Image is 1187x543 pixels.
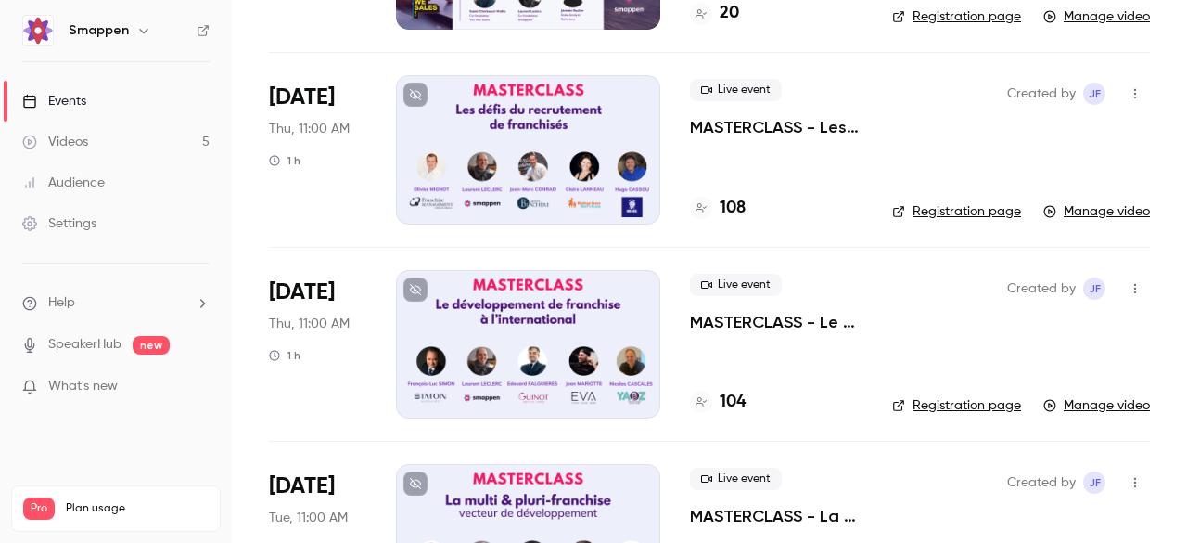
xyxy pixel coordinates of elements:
span: [DATE] [269,278,335,307]
h4: 20 [720,1,739,26]
a: 104 [690,390,746,415]
a: MASTERCLASS - La multi & pluri-franchise, vecteur de développement [690,505,862,527]
h4: 104 [720,390,746,415]
a: MASTERCLASS - Les défis du recrutement de franchisés [690,116,862,138]
span: Help [48,293,75,313]
div: 1 h [269,153,300,168]
span: JF [1089,472,1101,494]
li: help-dropdown-opener [22,293,210,313]
span: Created by [1007,83,1076,105]
a: Registration page [892,7,1021,26]
span: Plan usage [66,501,209,516]
span: [DATE] [269,472,335,501]
iframe: Noticeable Trigger [187,379,210,395]
a: 108 [690,196,746,221]
span: Julie FAVRE [1083,83,1105,105]
div: Videos [22,133,88,151]
a: SpeakerHub [48,335,121,355]
span: Live event [690,79,782,101]
a: Manage video [1043,396,1150,415]
div: Jun 19 Thu, 11:00 AM (Europe/Paris) [269,270,366,419]
div: 1 h [269,348,300,363]
h4: 108 [720,196,746,221]
span: Tue, 11:00 AM [269,509,348,527]
span: Julie FAVRE [1083,278,1105,300]
h6: Smappen [69,21,129,40]
span: Pro [23,498,55,520]
span: Created by [1007,472,1076,494]
span: JF [1089,83,1101,105]
span: Live event [690,274,782,296]
img: Smappen [23,16,53,45]
a: 20 [690,1,739,26]
span: new [133,336,170,355]
a: Manage video [1043,7,1150,26]
span: Created by [1007,278,1076,300]
span: Thu, 11:00 AM [269,120,350,138]
a: Manage video [1043,202,1150,221]
span: [DATE] [269,83,335,112]
span: JF [1089,278,1101,300]
a: MASTERCLASS - Le développement de franchise à l'international [690,311,862,333]
div: Settings [22,214,96,233]
span: Thu, 11:00 AM [269,315,350,333]
span: Live event [690,468,782,490]
div: Audience [22,174,105,192]
span: What's new [48,377,118,396]
a: Registration page [892,396,1021,415]
span: Julie FAVRE [1083,472,1105,494]
div: Sep 11 Thu, 11:00 AM (Europe/Paris) [269,75,366,224]
a: Registration page [892,202,1021,221]
div: Events [22,92,86,110]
